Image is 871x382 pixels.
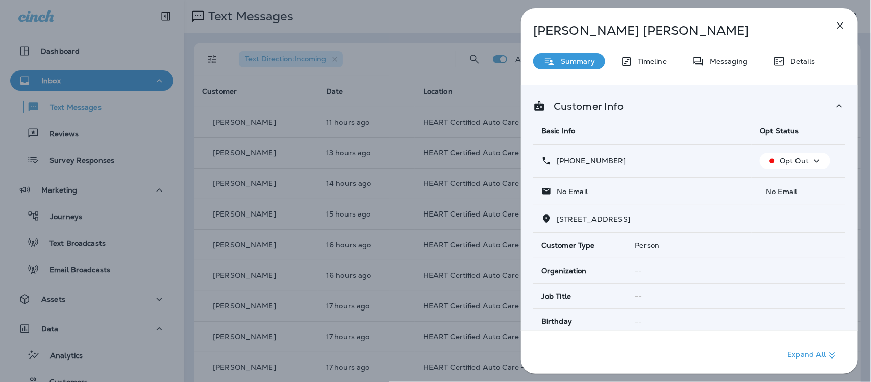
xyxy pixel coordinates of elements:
span: Job Title [541,292,571,301]
p: Expand All [788,349,838,362]
p: Timeline [633,57,667,65]
p: Summary [556,57,595,65]
span: Organization [541,267,587,275]
span: -- [635,292,642,301]
span: Person [635,241,660,250]
p: Details [785,57,815,65]
button: Expand All [784,346,842,365]
span: -- [635,317,642,326]
p: [PERSON_NAME] [PERSON_NAME] [533,23,812,38]
span: Basic Info [541,126,575,135]
p: Customer Info [545,102,624,110]
p: Messaging [705,57,748,65]
p: No Email [760,187,837,196]
span: Customer Type [541,241,595,250]
span: -- [635,266,642,275]
p: Opt Out [780,157,809,165]
span: Opt Status [760,126,799,135]
span: Birthday [541,317,572,326]
p: [PHONE_NUMBER] [552,157,626,165]
button: Opt Out [760,153,830,169]
p: No Email [552,187,588,196]
span: [STREET_ADDRESS] [557,214,630,224]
